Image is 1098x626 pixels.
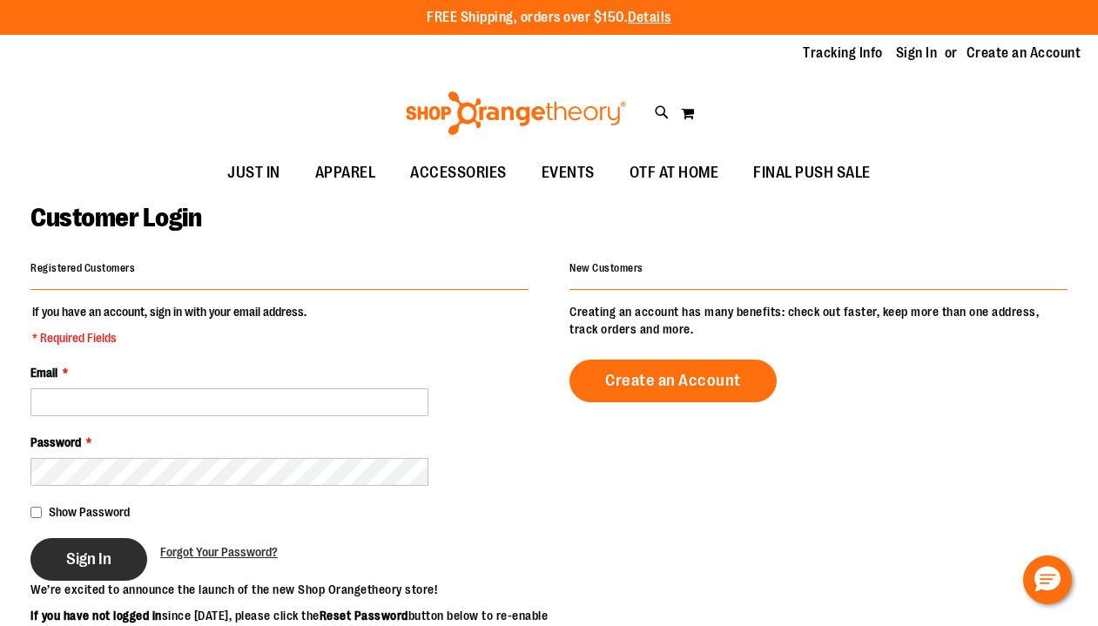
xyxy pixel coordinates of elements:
span: Sign In [66,549,111,569]
a: JUST IN [210,153,298,193]
p: Creating an account has many benefits: check out faster, keep more than one address, track orders... [569,303,1068,338]
span: Forgot Your Password? [160,545,278,559]
span: Show Password [49,505,130,519]
p: We’re excited to announce the launch of the new Shop Orangetheory store! [30,581,549,598]
img: Shop Orangetheory [403,91,629,135]
span: Customer Login [30,203,201,232]
strong: Registered Customers [30,262,135,274]
a: FINAL PUSH SALE [736,153,888,193]
strong: Reset Password [320,609,408,623]
span: FINAL PUSH SALE [753,153,871,192]
span: * Required Fields [32,329,306,347]
a: Create an Account [967,44,1081,63]
a: Forgot Your Password? [160,543,278,561]
span: ACCESSORIES [410,153,507,192]
button: Hello, have a question? Let’s chat. [1023,555,1072,604]
span: Email [30,366,57,380]
span: EVENTS [542,153,595,192]
button: Sign In [30,538,147,581]
a: Tracking Info [803,44,883,63]
strong: New Customers [569,262,643,274]
a: ACCESSORIES [393,153,524,193]
a: APPAREL [298,153,394,193]
a: Create an Account [569,360,777,402]
span: Create an Account [605,371,741,390]
a: Details [628,10,671,25]
strong: If you have not logged in [30,609,162,623]
span: Password [30,435,81,449]
a: OTF AT HOME [612,153,737,193]
span: JUST IN [227,153,280,192]
span: OTF AT HOME [630,153,719,192]
legend: If you have an account, sign in with your email address. [30,303,308,347]
a: Sign In [896,44,938,63]
p: FREE Shipping, orders over $150. [427,8,671,28]
a: EVENTS [524,153,612,193]
span: APPAREL [315,153,376,192]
